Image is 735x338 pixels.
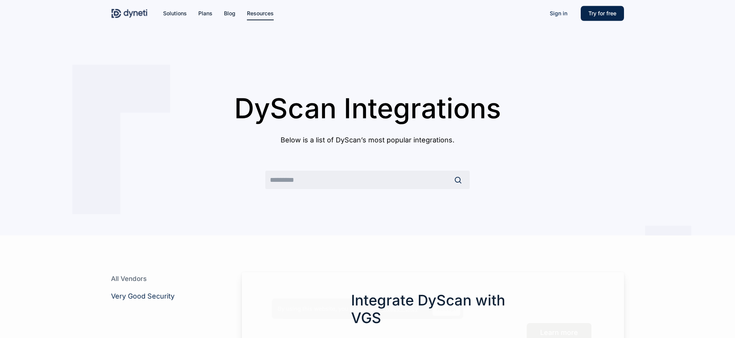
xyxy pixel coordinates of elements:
[278,304,418,314] p: By using this website, you accept our
[542,7,575,20] a: Sign in
[351,291,514,327] h3: Integrate DyScan with VGS
[230,92,505,124] h1: DyScan Integrations
[379,305,418,312] a: Privacy Policy
[247,10,274,16] span: Resources
[433,302,460,316] a: Accept
[224,9,235,18] a: Blog
[351,291,514,327] div: Page 3
[111,272,231,285] h4: All Vendors
[198,10,212,16] span: Plans
[163,10,187,16] span: Solutions
[198,9,212,18] a: Plans
[247,9,274,18] a: Resources
[111,8,148,19] img: Dyneti Technologies
[588,10,616,16] span: Try for free
[540,329,578,336] span: Learn more
[230,135,505,145] p: Below is a list of DyScan’s most popular integrations.
[224,10,235,16] span: Blog
[111,292,175,300] a: Very Good Security
[163,9,187,18] a: Solutions
[550,10,567,16] span: Sign in
[581,9,624,18] a: Try for free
